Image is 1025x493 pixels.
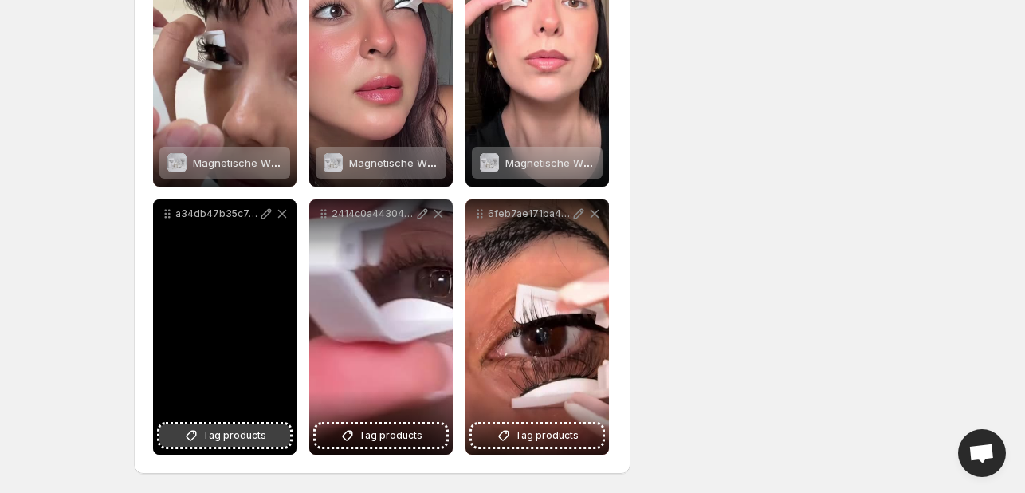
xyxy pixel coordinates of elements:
button: Tag products [159,424,290,447]
img: Magnetische Wimpern [167,153,187,172]
span: Tag products [202,428,266,444]
div: Open chat [958,429,1006,477]
span: Tag products [515,428,579,444]
p: a34db47b35c74226bd71329909979144HD-1080p-48Mbps-50675194 [175,207,258,220]
img: Magnetische Wimpern [480,153,499,172]
div: 6feb7ae171ba4c13bee8b65297cef24dHD-1080p-72Mbps-52177363Tag products [465,199,609,455]
button: Tag products [316,424,446,447]
p: 2414c0a443044ea3800f22fb22bc10e6HD-1080p-72Mbps-50719594 1 [332,207,414,220]
span: Tag products [359,428,422,444]
button: Tag products [472,424,603,447]
img: Magnetische Wimpern [324,153,343,172]
span: Magnetische Wimpern [349,156,461,169]
span: Magnetische Wimpern [505,156,618,169]
p: 6feb7ae171ba4c13bee8b65297cef24dHD-1080p-72Mbps-52177363 [488,207,571,220]
div: a34db47b35c74226bd71329909979144HD-1080p-48Mbps-50675194Tag products [153,199,297,455]
span: Magnetische Wimpern [193,156,305,169]
div: 2414c0a443044ea3800f22fb22bc10e6HD-1080p-72Mbps-50719594 1Tag products [309,199,453,455]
